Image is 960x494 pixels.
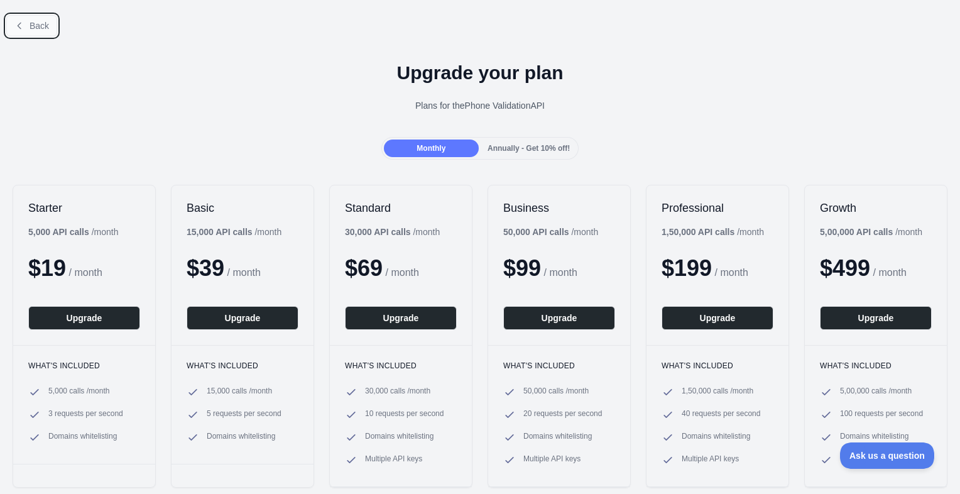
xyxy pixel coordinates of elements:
span: $ 199 [662,255,712,281]
span: $ 499 [820,255,870,281]
span: / month [544,267,577,278]
span: $ 69 [345,255,383,281]
span: $ 99 [503,255,541,281]
button: Upgrade [503,306,615,330]
button: Upgrade [345,306,457,330]
button: Upgrade [820,306,932,330]
span: / month [715,267,748,278]
button: Upgrade [662,306,773,330]
iframe: Toggle Customer Support [840,442,935,469]
span: / month [386,267,419,278]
